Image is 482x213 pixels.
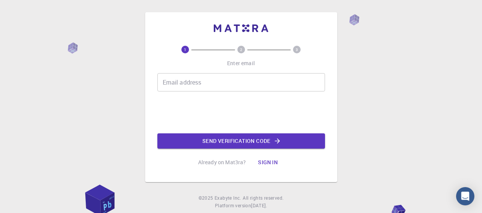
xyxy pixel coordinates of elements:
[198,159,246,166] p: Already on Mat3ra?
[456,187,474,205] div: Open Intercom Messenger
[243,194,283,202] span: All rights reserved.
[251,202,267,208] span: [DATE] .
[183,98,299,127] iframe: reCAPTCHA
[157,133,325,149] button: Send verification code
[251,202,267,210] a: [DATE].
[215,195,241,201] span: Exabyte Inc.
[240,47,242,52] text: 2
[184,47,186,52] text: 1
[199,194,215,202] span: © 2025
[215,194,241,202] a: Exabyte Inc.
[252,155,284,170] button: Sign in
[215,202,251,210] span: Platform version
[227,59,255,67] p: Enter email
[296,47,298,52] text: 3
